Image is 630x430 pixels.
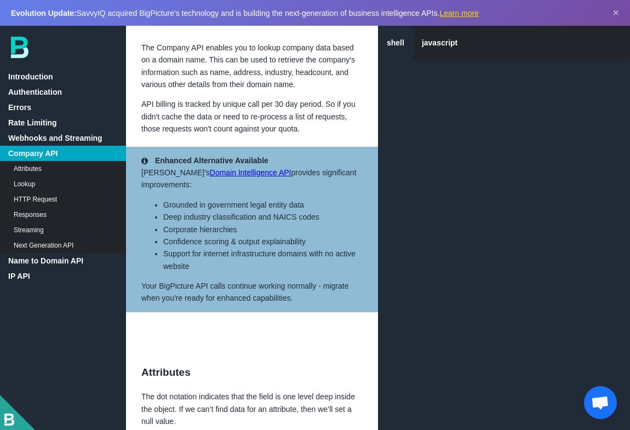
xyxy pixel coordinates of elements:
[126,147,378,312] aside: [PERSON_NAME]'s provides significant improvements: Your BigPicture API calls continue working nor...
[126,354,378,391] h2: Attributes
[163,223,363,236] li: Corporate hierarchies
[163,236,363,248] li: Confidence scoring & output explainability
[11,9,479,18] span: SavvyIQ acquired BigPicture's technology and is building the next-generation of business intellig...
[126,98,378,135] p: API billing is tracked by unique call per 30 day period. So if you didn't cache the data or need ...
[163,248,363,272] li: Support for internet infrastructure domains with no active website
[155,156,268,165] strong: Enhanced Alternative Available
[612,7,619,19] button: Dismiss announcement
[210,168,291,177] a: Domain Intelligence API
[11,37,28,58] img: bp-logo-B-teal.svg
[439,9,479,18] a: Learn more
[11,9,77,18] strong: Evolution Update:
[163,199,363,211] li: Grounded in government legal entity data
[4,414,14,426] img: BigPicture-logo-whitev2.png
[163,211,363,223] li: Deep industry classification and NAICS codes
[126,391,378,427] p: The dot notation indicates that the field is one level deep inside the object. If we can’t find d...
[413,26,466,60] a: javascript
[378,26,413,60] a: shell
[126,42,378,91] p: The Company API enables you to lookup company data based on a domain name. This can be used to re...
[584,386,617,419] a: Ανοιχτή συνομιλία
